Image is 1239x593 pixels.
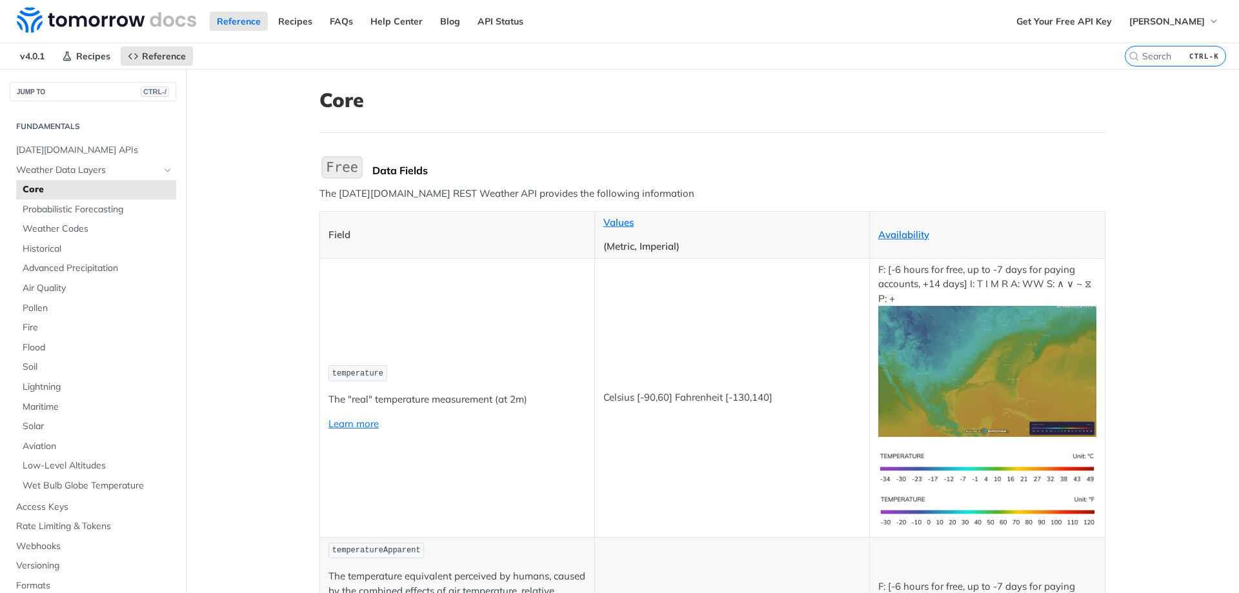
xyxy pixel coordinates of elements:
span: Lightning [23,381,173,394]
span: v4.0.1 [13,46,52,66]
span: Reference [142,50,186,62]
kbd: CTRL-K [1186,50,1222,63]
span: Webhooks [16,540,173,553]
a: Rate Limiting & Tokens [10,517,176,536]
span: Maritime [23,401,173,414]
a: FAQs [323,12,360,31]
span: temperature [332,369,383,378]
a: Air Quality [16,279,176,298]
a: Low-Level Altitudes [16,456,176,476]
span: Formats [16,579,173,592]
a: Core [16,180,176,199]
span: Pollen [23,302,173,315]
span: Probabilistic Forecasting [23,203,173,216]
p: Field [328,228,586,243]
a: Probabilistic Forecasting [16,200,176,219]
button: JUMP TOCTRL-/ [10,82,176,101]
a: Advanced Precipitation [16,259,176,278]
p: F: [-6 hours for free, up to -7 days for paying accounts, +14 days] I: T I M R A: WW S: ∧ ∨ ~ ⧖ P: + [878,263,1096,437]
span: Rate Limiting & Tokens [16,520,173,533]
a: Aviation [16,437,176,456]
a: Access Keys [10,498,176,517]
span: Historical [23,243,173,256]
a: Solar [16,417,176,436]
span: Air Quality [23,282,173,295]
button: [PERSON_NAME] [1122,12,1226,31]
a: Reference [210,12,268,31]
span: Weather Codes [23,223,173,236]
span: Soil [23,361,173,374]
span: [DATE][DOMAIN_NAME] APIs [16,144,173,157]
span: Low-Level Altitudes [23,459,173,472]
a: Blog [433,12,467,31]
a: Help Center [363,12,430,31]
a: Recipes [271,12,319,31]
span: [PERSON_NAME] [1129,15,1205,27]
a: Wet Bulb Globe Temperature [16,476,176,496]
a: Learn more [328,417,379,430]
a: API Status [470,12,530,31]
a: Flood [16,338,176,357]
h2: Fundamentals [10,121,176,132]
a: Values [603,216,634,228]
a: Maritime [16,397,176,417]
a: Soil [16,357,176,377]
span: Expand image [878,365,1096,377]
span: Expand image [878,504,1096,516]
span: Access Keys [16,501,173,514]
span: Aviation [23,440,173,453]
img: Tomorrow.io Weather API Docs [17,7,196,33]
span: CTRL-/ [141,86,169,97]
span: Solar [23,420,173,433]
span: Versioning [16,559,173,572]
a: Pollen [16,299,176,318]
a: Fire [16,318,176,337]
button: Hide subpages for Weather Data Layers [163,165,173,176]
a: Lightning [16,377,176,397]
a: Weather Codes [16,219,176,239]
span: Recipes [76,50,110,62]
a: Weather Data LayersHide subpages for Weather Data Layers [10,161,176,180]
a: Webhooks [10,537,176,556]
a: Get Your Free API Key [1009,12,1119,31]
svg: Search [1129,51,1139,61]
span: Flood [23,341,173,354]
p: The [DATE][DOMAIN_NAME] REST Weather API provides the following information [319,186,1105,201]
a: Availability [878,228,929,241]
a: Recipes [55,46,117,66]
a: Versioning [10,556,176,576]
div: Data Fields [372,164,1105,177]
p: (Metric, Imperial) [603,239,861,254]
span: Fire [23,321,173,334]
a: Historical [16,239,176,259]
span: Wet Bulb Globe Temperature [23,479,173,492]
p: Celsius [-90,60] Fahrenheit [-130,140] [603,390,861,405]
span: temperatureApparent [332,546,421,555]
p: The "real" temperature measurement (at 2m) [328,392,586,407]
a: Reference [121,46,193,66]
span: Weather Data Layers [16,164,159,177]
span: Expand image [878,461,1096,473]
a: [DATE][DOMAIN_NAME] APIs [10,141,176,160]
h1: Core [319,88,1105,112]
span: Advanced Precipitation [23,262,173,275]
span: Core [23,183,173,196]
